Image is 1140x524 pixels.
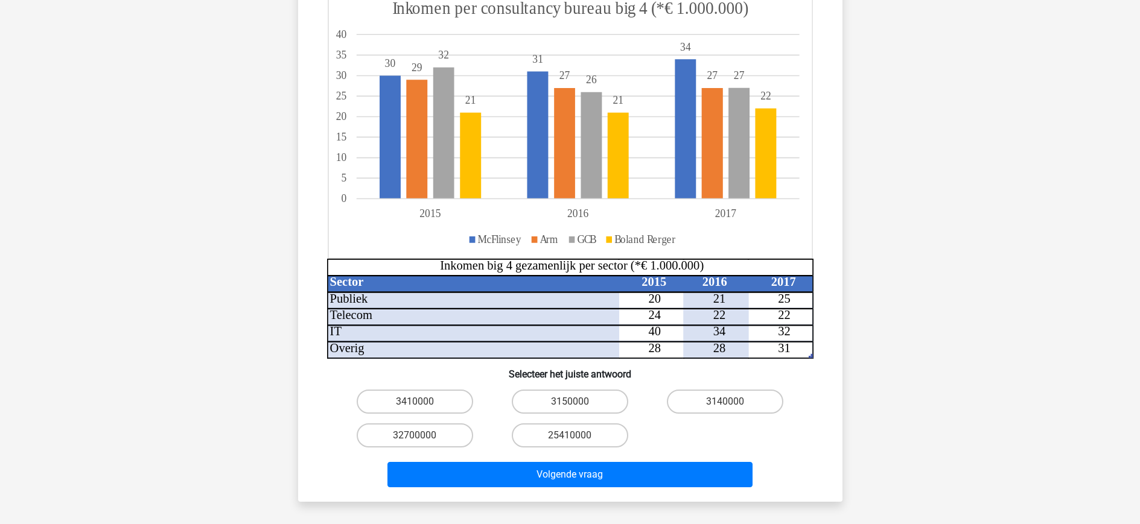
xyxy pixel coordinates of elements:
[680,40,690,53] tspan: 34
[336,49,346,62] tspan: 35
[336,28,346,40] tspan: 40
[317,359,823,380] h6: Selecteer het juiste antwoord
[477,233,521,245] tspan: McFlinsey
[330,292,368,305] tspan: Publiek
[532,52,543,65] tspan: 31
[540,233,558,245] tspan: Arm
[713,341,725,355] tspan: 28
[577,233,596,245] tspan: GCB
[412,61,422,74] tspan: 29
[387,462,753,487] button: Volgende vraag
[778,308,791,321] tspan: 22
[667,390,783,414] label: 3140000
[336,69,346,82] tspan: 30
[778,341,791,355] tspan: 31
[648,308,661,321] tspan: 24
[330,341,364,355] tspan: Overig
[357,423,473,447] label: 32700000
[336,110,346,123] tspan: 20
[648,341,661,355] tspan: 28
[330,308,372,321] tspan: Telecom
[357,390,473,414] label: 3410000
[760,90,771,103] tspan: 22
[465,94,623,107] tspan: 2121
[512,390,628,414] label: 3150000
[648,292,661,305] tspan: 20
[330,275,363,288] tspan: Sector
[341,172,346,185] tspan: 5
[713,325,725,338] tspan: 34
[336,131,346,144] tspan: 15
[419,207,736,220] tspan: 201520162017
[614,233,675,245] tspan: Boland Rerger
[713,308,725,321] tspan: 22
[733,69,744,82] tspan: 27
[586,73,597,86] tspan: 26
[336,151,346,164] tspan: 10
[330,325,342,338] tspan: IT
[336,90,346,103] tspan: 25
[702,275,727,288] tspan: 2016
[384,57,395,69] tspan: 30
[713,292,725,305] tspan: 21
[559,69,717,82] tspan: 2727
[778,325,791,338] tspan: 32
[771,275,795,288] tspan: 2017
[778,292,791,305] tspan: 25
[341,192,346,205] tspan: 0
[512,423,628,447] label: 25410000
[438,49,449,62] tspan: 32
[648,325,661,338] tspan: 40
[642,275,666,288] tspan: 2015
[440,259,704,273] tspan: Inkomen big 4 gezamenlijk per sector (*€ 1.000.000)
